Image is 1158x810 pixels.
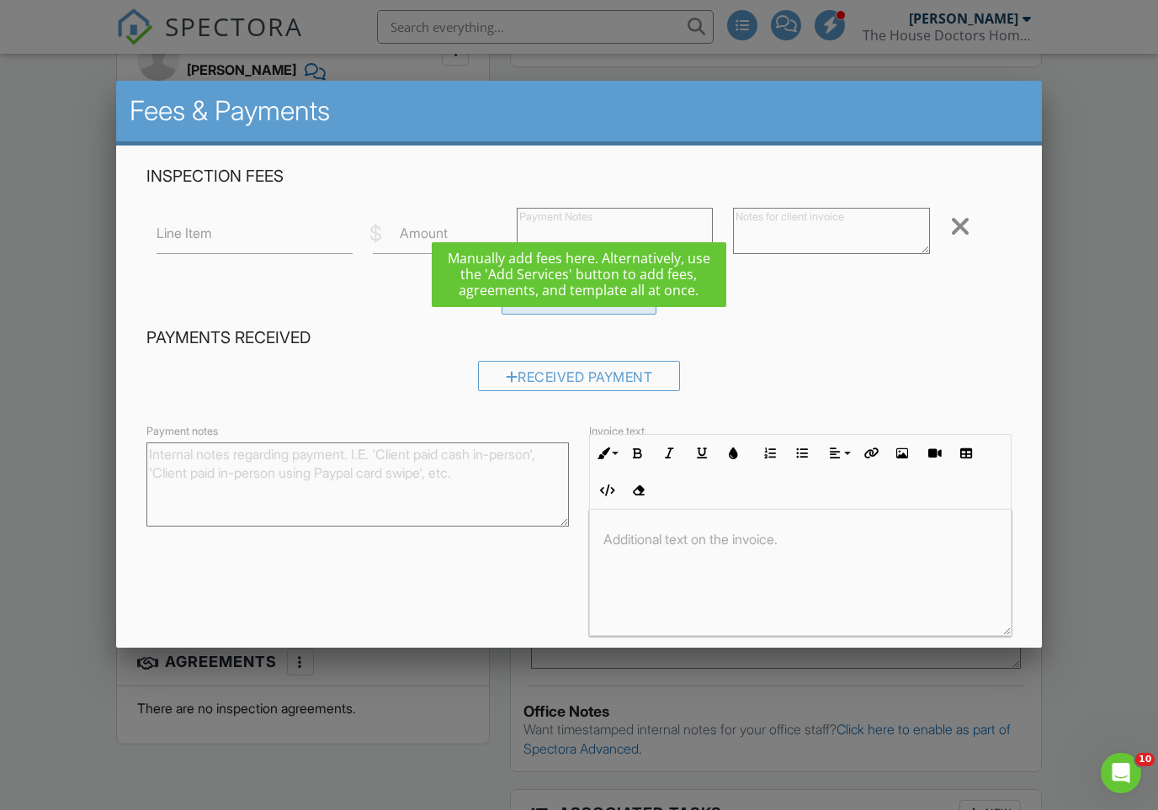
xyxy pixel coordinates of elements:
h4: Inspection Fees [146,166,1012,188]
h4: Payments Received [146,327,1012,349]
a: Manual Fee [502,296,656,313]
button: Bold (Ctrl+B) [622,437,654,469]
button: Inline Style [590,437,622,469]
button: Italic (Ctrl+I) [654,437,686,469]
button: Ordered List [754,437,786,469]
iframe: Intercom live chat [1101,753,1141,793]
button: Clear Formatting [622,474,654,506]
div: $ [369,220,382,248]
div: Manual Fee [502,284,656,315]
button: Align [822,437,854,469]
button: Insert Video [918,437,950,469]
h2: Fees & Payments [130,94,1029,128]
label: Line Item [157,224,212,242]
button: Unordered List [786,437,818,469]
div: Received Payment [478,361,681,391]
button: Insert Table [950,437,982,469]
span: 10 [1135,753,1155,766]
label: Amount [400,224,448,242]
button: Insert Image (Ctrl+P) [886,437,918,469]
label: Payment notes [146,424,218,439]
button: Colors [718,437,750,469]
label: Invoice text [589,424,645,439]
button: Insert Link (Ctrl+K) [854,437,886,469]
a: Received Payment [478,373,681,389]
button: Code View [590,474,622,506]
button: Underline (Ctrl+U) [686,437,718,469]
